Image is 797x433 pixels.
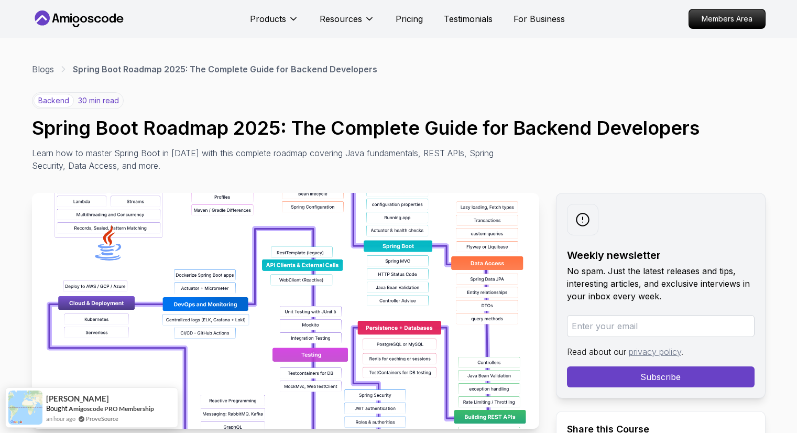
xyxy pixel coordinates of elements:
[689,9,766,29] a: Members Area
[46,394,109,403] span: [PERSON_NAME]
[444,13,493,25] a: Testimonials
[567,248,755,263] h2: Weekly newsletter
[32,63,54,75] a: Blogs
[598,168,787,386] iframe: chat widget
[320,13,375,34] button: Resources
[8,391,42,425] img: provesource social proof notification image
[689,9,765,28] p: Members Area
[46,414,75,423] span: an hour ago
[567,265,755,302] p: No spam. Just the latest releases and tips, interesting articles, and exclusive interviews in you...
[69,405,154,413] a: Amigoscode PRO Membership
[86,414,118,423] a: ProveSource
[567,315,755,337] input: Enter your email
[753,391,787,423] iframe: To enrich screen reader interactions, please activate Accessibility in Grammarly extension settings
[514,13,565,25] a: For Business
[34,94,74,107] p: backend
[250,13,286,25] p: Products
[46,404,68,413] span: Bought
[32,193,539,429] img: Spring Boot Roadmap 2025: The Complete Guide for Backend Developers thumbnail
[78,95,119,106] p: 30 min read
[250,13,299,34] button: Products
[320,13,362,25] p: Resources
[567,345,755,358] p: Read about our .
[396,13,423,25] a: Pricing
[567,366,755,387] button: Subscribe
[32,147,501,172] p: Learn how to master Spring Boot in [DATE] with this complete roadmap covering Java fundamentals, ...
[32,117,766,138] h1: Spring Boot Roadmap 2025: The Complete Guide for Backend Developers
[73,63,377,75] p: Spring Boot Roadmap 2025: The Complete Guide for Backend Developers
